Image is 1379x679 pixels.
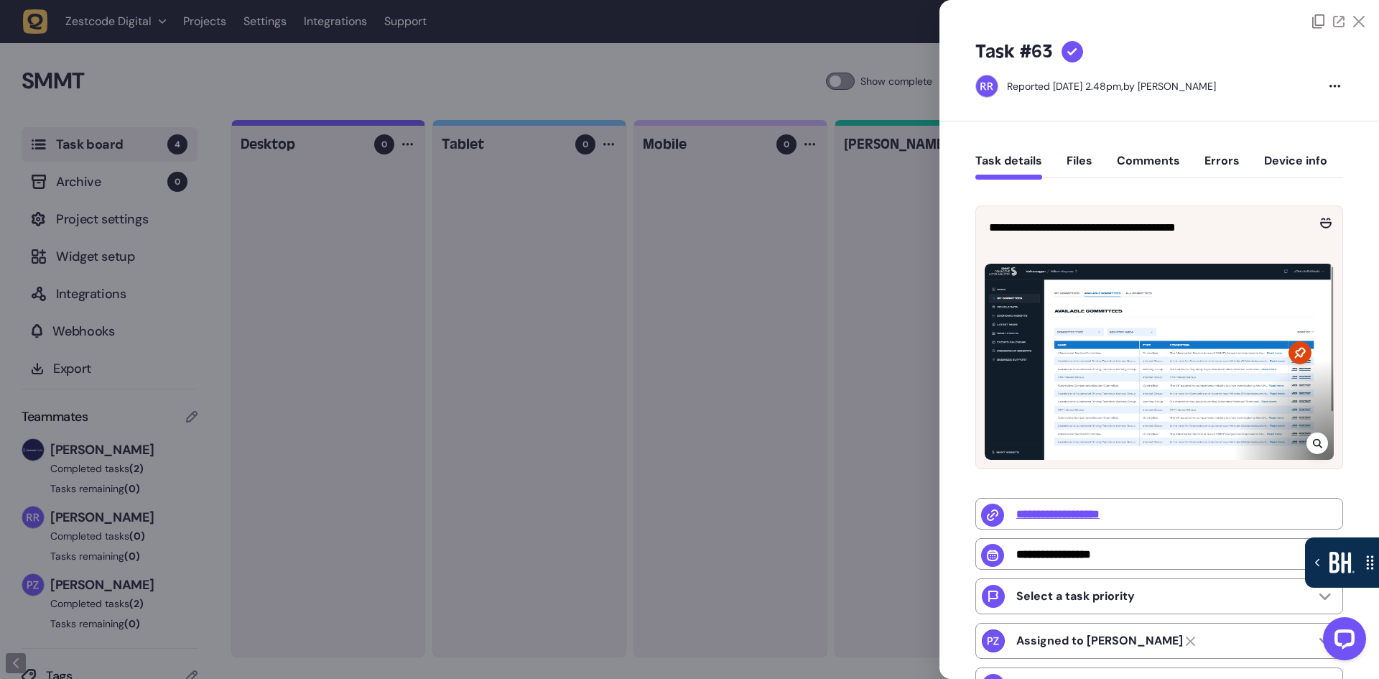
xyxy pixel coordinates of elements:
iframe: LiveChat chat widget [1311,611,1372,672]
button: Errors [1204,154,1240,180]
button: Task details [975,154,1042,180]
p: Select a task priority [1016,589,1135,604]
strong: Paris Zisis [1016,634,1183,648]
h5: Task #63 [975,40,1053,63]
button: Comments [1117,154,1180,180]
button: Device info [1264,154,1327,180]
button: Files [1067,154,1092,180]
div: Reported [DATE] 2.48pm, [1007,80,1123,93]
img: Riki-leigh Robinson [976,75,998,97]
div: by [PERSON_NAME] [1007,79,1216,93]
